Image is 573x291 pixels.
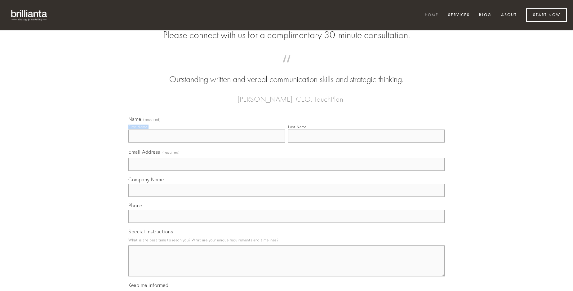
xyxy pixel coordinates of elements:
[526,8,567,22] a: Start Now
[128,176,164,183] span: Company Name
[128,236,445,244] p: What is the best time to reach you? What are your unique requirements and timelines?
[421,10,442,20] a: Home
[138,61,435,73] span: “
[138,86,435,105] figcaption: — [PERSON_NAME], CEO, TouchPlan
[162,148,180,157] span: (required)
[128,228,173,235] span: Special Instructions
[138,61,435,86] blockquote: Outstanding written and verbal communication skills and strategic thinking.
[288,125,307,129] div: Last Name
[475,10,495,20] a: Blog
[128,282,168,288] span: Keep me informed
[6,6,53,24] img: brillianta - research, strategy, marketing
[128,116,141,122] span: Name
[128,202,142,209] span: Phone
[497,10,521,20] a: About
[143,118,161,121] span: (required)
[128,125,147,129] div: First Name
[128,149,160,155] span: Email Address
[128,29,445,41] h2: Please connect with us for a complimentary 30-minute consultation.
[444,10,474,20] a: Services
